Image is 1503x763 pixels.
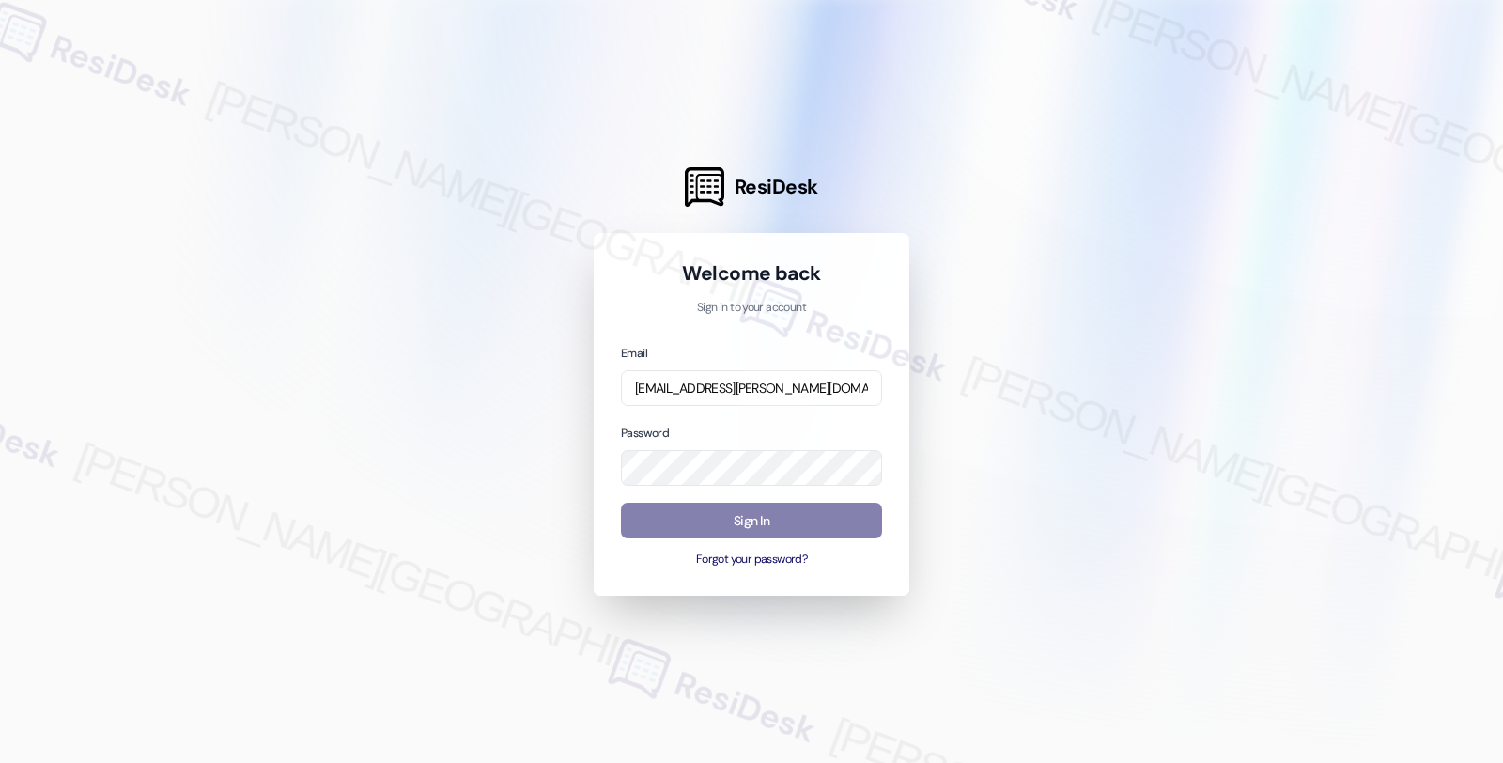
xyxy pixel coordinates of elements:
button: Forgot your password? [621,552,882,568]
img: ResiDesk Logo [685,167,724,207]
label: Password [621,426,669,441]
p: Sign in to your account [621,300,882,317]
button: Sign In [621,503,882,539]
h1: Welcome back [621,260,882,287]
input: name@example.com [621,370,882,407]
label: Email [621,346,647,361]
span: ResiDesk [735,174,818,200]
